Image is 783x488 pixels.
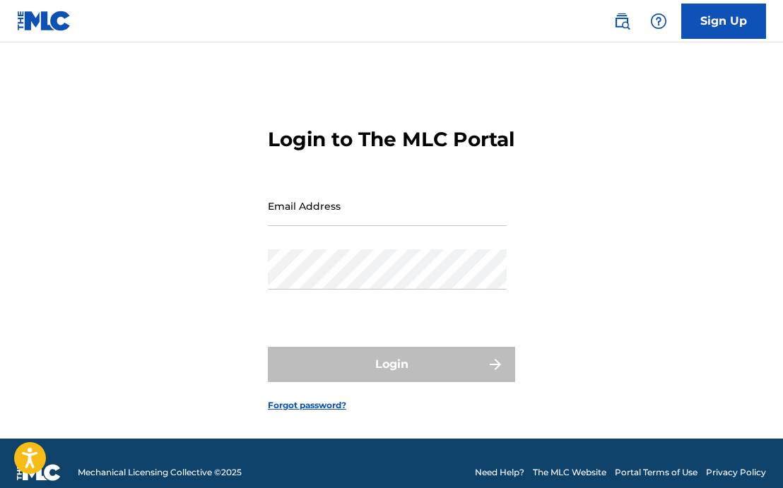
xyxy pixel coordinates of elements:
img: help [650,13,667,30]
img: search [613,13,630,30]
a: Forgot password? [268,399,346,412]
span: Mechanical Licensing Collective © 2025 [78,466,242,479]
a: Public Search [608,7,636,35]
img: MLC Logo [17,11,71,31]
a: Need Help? [475,466,524,479]
a: Portal Terms of Use [615,466,697,479]
a: Privacy Policy [706,466,766,479]
a: Sign Up [681,4,766,39]
div: Help [644,7,673,35]
img: logo [17,464,61,481]
h3: Login to The MLC Portal [268,127,514,152]
a: The MLC Website [533,466,606,479]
